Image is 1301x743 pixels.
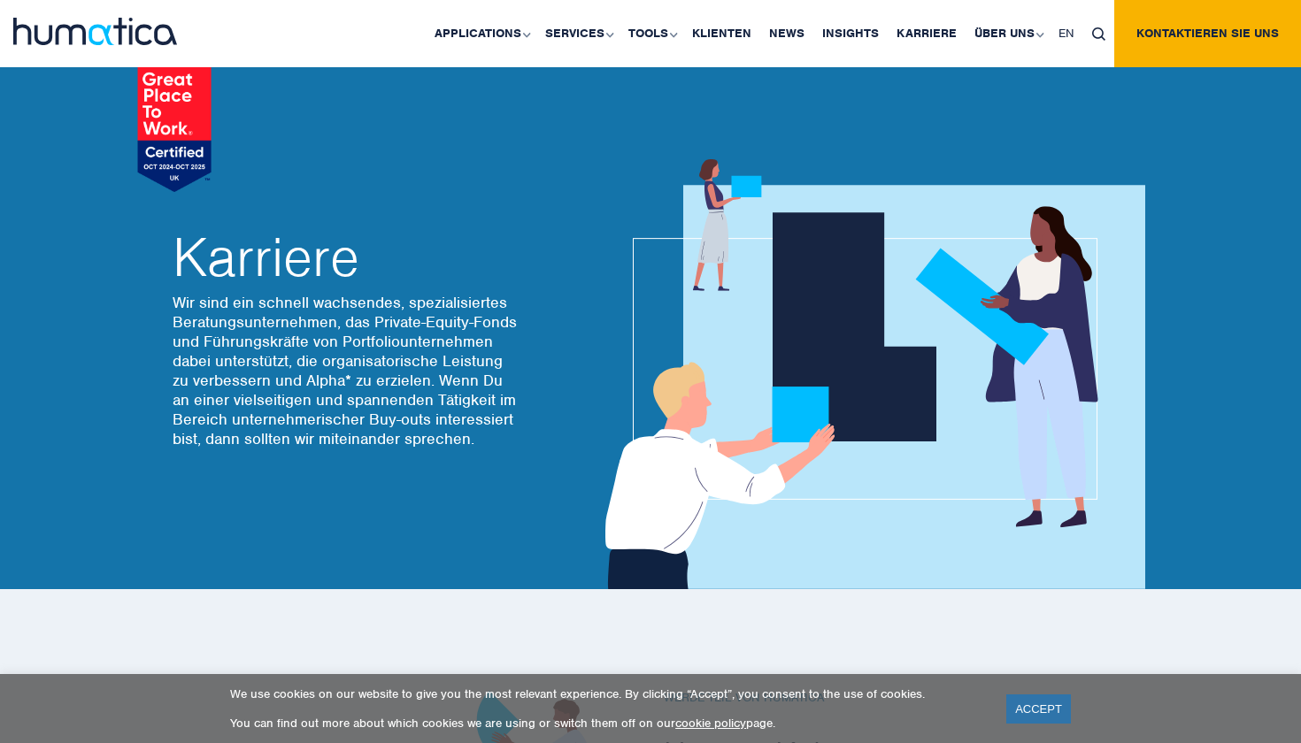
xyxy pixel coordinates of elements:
[1059,26,1074,41] span: EN
[589,159,1145,589] img: about_banner1
[230,686,984,701] p: We use cookies on our website to give you the most relevant experience. By clicking “Accept”, you...
[173,293,518,448] p: Wir sind ein schnell wachsendes, spezialisiertes Beratungsunternehmen, das Private-Equity-Fonds u...
[1006,694,1071,724] a: ACCEPT
[13,18,177,45] img: logo
[230,716,984,731] p: You can find out more about which cookies we are using or switch them off on our page.
[173,231,518,284] h2: Karriere
[675,716,746,731] a: cookie policy
[1092,27,1105,41] img: search_icon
